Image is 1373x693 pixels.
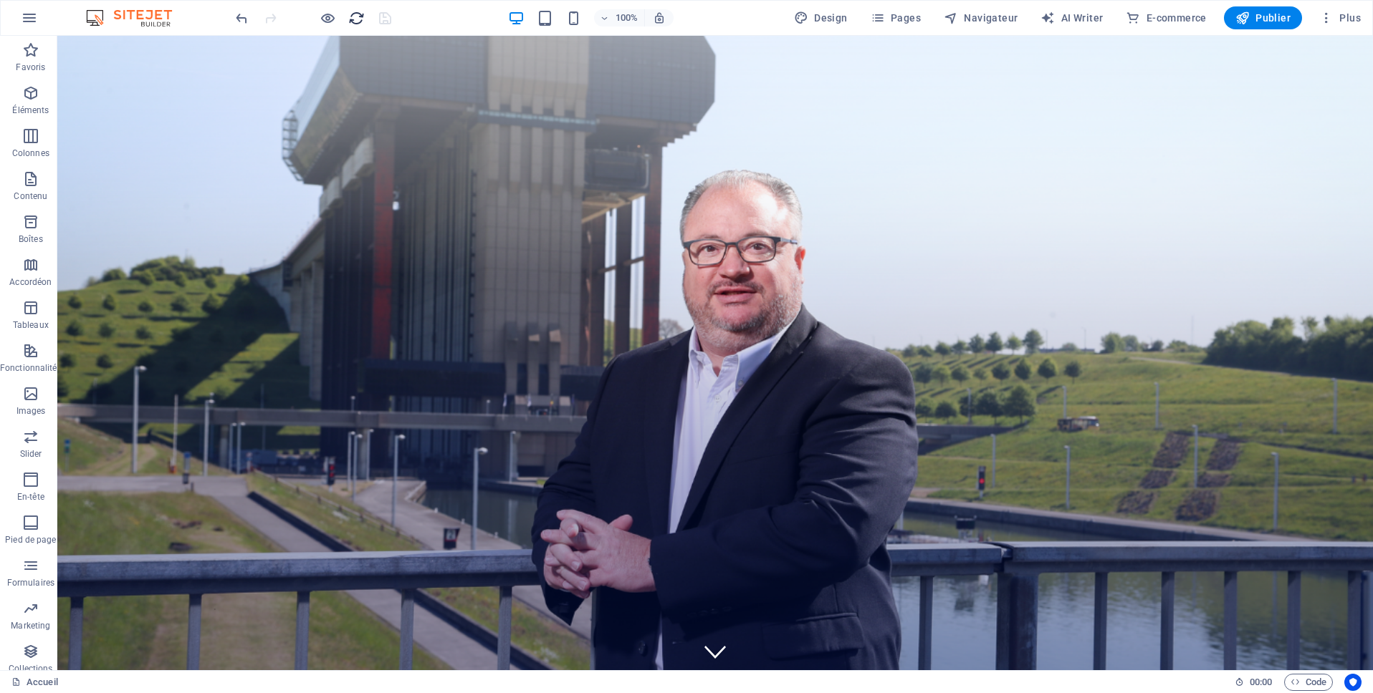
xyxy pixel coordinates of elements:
[594,9,645,26] button: 100%
[1284,674,1333,691] button: Code
[1260,677,1262,687] span: :
[16,62,45,73] p: Favoris
[348,9,365,26] button: reload
[1235,11,1291,25] span: Publier
[5,534,56,546] p: Pied de page
[1120,6,1212,29] button: E-commerce
[13,319,49,331] p: Tableaux
[11,620,50,631] p: Marketing
[20,448,42,460] p: Slider
[1224,6,1302,29] button: Publier
[788,6,853,29] div: Design (Ctrl+Alt+Y)
[794,11,848,25] span: Design
[1250,674,1272,691] span: 00 00
[19,233,43,245] p: Boîtes
[234,10,250,26] i: Annuler : Modifier le texte (Ctrl+Z)
[944,11,1018,25] span: Navigateur
[12,147,49,159] p: Colonnes
[1291,674,1326,691] span: Code
[1040,11,1103,25] span: AI Writer
[9,663,52,674] p: Collections
[16,405,46,417] p: Images
[7,577,54,588] p: Formulaires
[12,105,49,116] p: Éléments
[938,6,1023,29] button: Navigateur
[9,276,52,288] p: Accordéon
[1319,11,1361,25] span: Plus
[1235,674,1273,691] h6: Durée de la session
[14,190,47,202] p: Contenu
[11,674,58,691] a: Cliquez pour annuler la sélection. Double-cliquez pour ouvrir Pages.
[1344,674,1362,691] button: Usercentrics
[871,11,921,25] span: Pages
[233,9,250,26] button: undo
[653,11,666,24] i: Lors du redimensionnement, ajuster automatiquement le niveau de zoom en fonction de l'appareil sé...
[788,6,853,29] button: Design
[865,6,927,29] button: Pages
[1126,11,1206,25] span: E-commerce
[616,9,638,26] h6: 100%
[1314,6,1367,29] button: Plus
[319,9,336,26] button: Cliquez ici pour quitter le mode Aperçu et poursuivre l'édition.
[1035,6,1109,29] button: AI Writer
[82,9,190,26] img: Editor Logo
[17,491,44,503] p: En-tête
